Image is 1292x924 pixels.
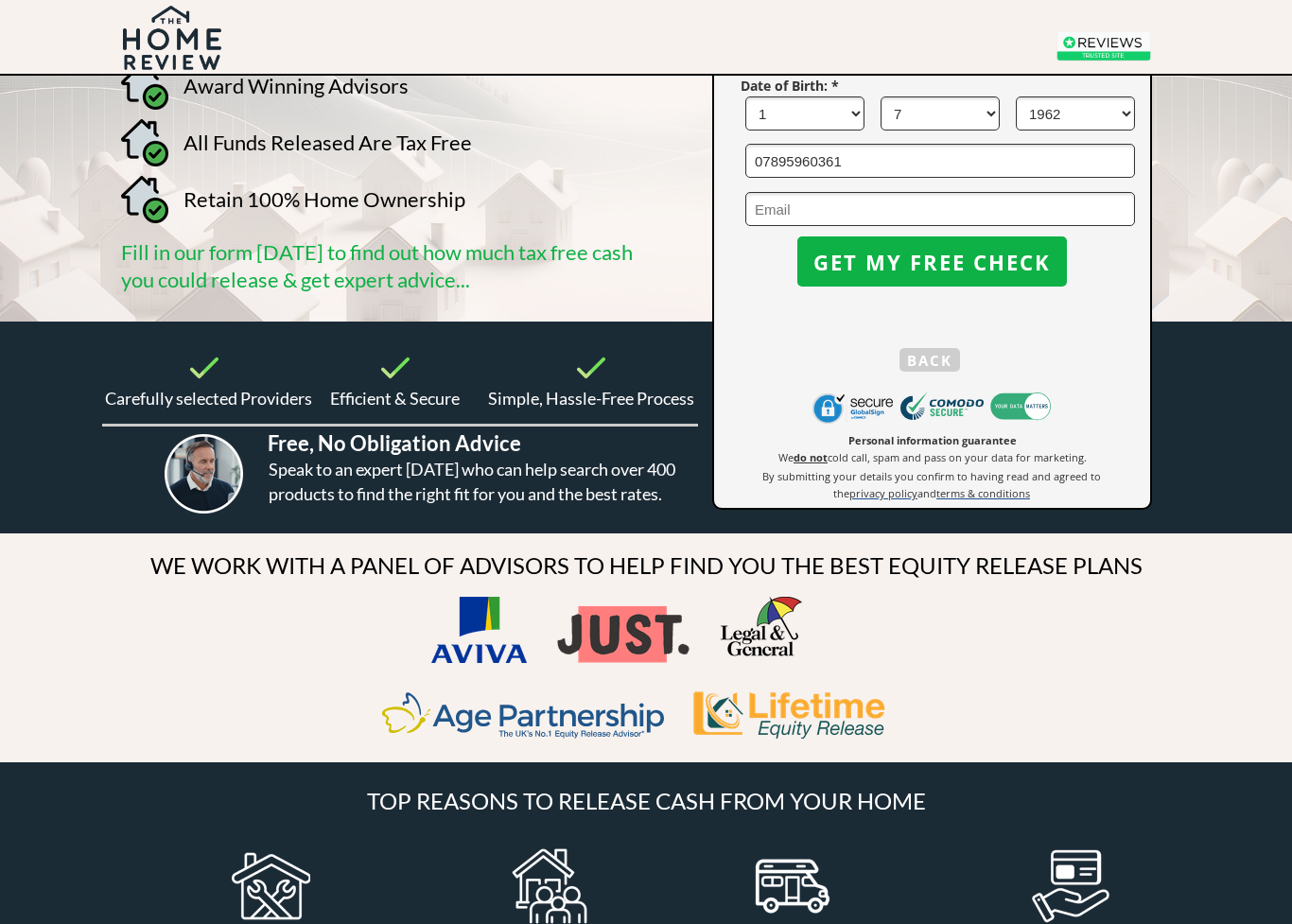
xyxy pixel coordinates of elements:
span: Speak to an expert [DATE] who can help search over 400 products to find the right fit for you and... [269,459,675,504]
span: WE WORK WITH A PANEL OF ADVISORS TO HELP FIND YOU THE BEST EQUITY RELEASE PLANS [150,551,1143,579]
input: Phone Number [745,144,1135,178]
span: All Funds Released Are Tax Free [183,130,472,155]
span: By submitting your details you confirm to having read and agreed to the [762,469,1101,500]
span: and [917,486,936,500]
span: BACK [899,348,960,373]
span: Retain 100% Home Ownership [183,186,465,212]
span: Simple, Hassle-Free Process [488,388,694,409]
span: TOP REASONS TO RELEASE CASH FROM YOUR HOME [367,787,926,814]
span: GET MY FREE CHECK [797,250,1067,274]
span: Carefully selected Providers [105,388,312,409]
span: Award Winning Advisors [183,73,409,98]
strong: do not [794,450,828,464]
span: Personal information guarantee [848,433,1017,447]
span: We cold call, spam and pass on your data for marketing. [778,450,1087,464]
a: privacy policy [849,485,917,500]
span: privacy policy [849,486,917,500]
a: terms & conditions [936,485,1030,500]
span: Fill in our form [DATE] to find out how much tax free cash you could release & get expert advice... [121,239,633,292]
button: GET MY FREE CHECK [797,236,1067,287]
span: Efficient & Secure [330,388,460,409]
input: Email [745,192,1135,226]
span: terms & conditions [936,486,1030,500]
span: Free, No Obligation Advice [268,430,521,456]
button: BACK [899,348,960,372]
span: Date of Birth: * [741,77,839,95]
